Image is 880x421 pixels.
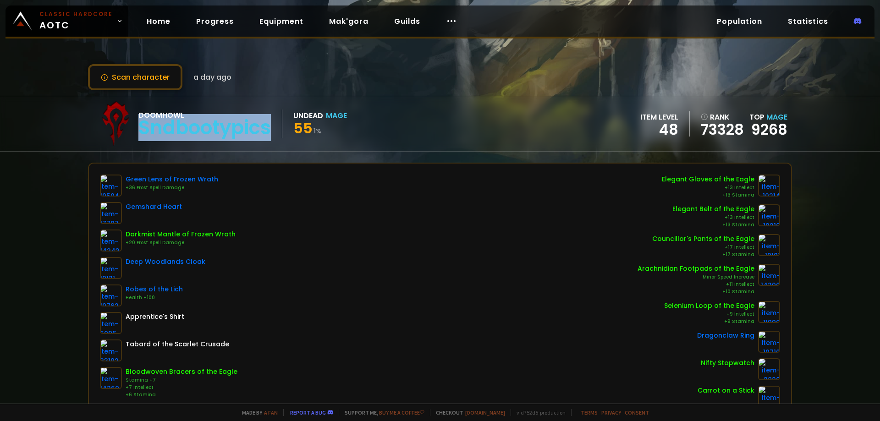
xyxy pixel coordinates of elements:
[236,409,278,416] span: Made by
[193,71,231,83] span: a day ago
[638,273,754,281] div: Minor Speed Increase
[126,312,184,322] div: Apprentice's Shirt
[326,110,347,121] div: Mage
[88,64,182,90] button: Scan character
[126,230,236,239] div: Darkmist Mantle of Frozen Wrath
[672,204,754,214] div: Elegant Belt of the Eagle
[652,234,754,244] div: Councillor's Pants of the Eagle
[126,202,182,212] div: Gemshard Heart
[758,386,780,408] img: item-11122
[138,121,271,135] div: Sndbootypics
[100,339,122,361] img: item-23192
[387,12,428,31] a: Guilds
[100,367,122,389] img: item-14260
[126,384,237,391] div: +7 Intellect
[126,367,237,377] div: Bloodwoven Bracers of the Eagle
[625,409,649,416] a: Consent
[751,119,787,140] a: 9268
[581,409,598,416] a: Terms
[126,184,218,191] div: +36 Frost Spell Damage
[100,312,122,334] img: item-6096
[5,5,128,37] a: Classic HardcoreAOTC
[100,202,122,224] img: item-17707
[126,391,237,399] div: +6 Stamina
[126,257,205,267] div: Deep Woodlands Cloak
[313,126,322,136] small: 1 %
[749,111,787,123] div: Top
[697,331,754,340] div: Dragonclaw Ring
[664,311,754,318] div: +9 Intellect
[638,288,754,295] div: +10 Stamina
[672,221,754,229] div: +13 Stamina
[701,123,744,137] a: 73328
[100,175,122,197] img: item-10504
[638,281,754,288] div: +11 Intellect
[638,264,754,273] div: Arachnidian Footpads of the Eagle
[766,112,787,122] span: Mage
[138,109,271,121] div: Doomhowl
[290,409,326,416] a: Report a bug
[293,110,323,121] div: Undead
[662,191,754,199] div: +13 Stamina
[601,409,621,416] a: Privacy
[758,204,780,226] img: item-10216
[126,175,218,184] div: Green Lens of Frozen Wrath
[758,264,780,286] img: item-14290
[100,230,122,252] img: item-14243
[139,12,178,31] a: Home
[465,409,505,416] a: [DOMAIN_NAME]
[322,12,376,31] a: Mak'gora
[662,175,754,184] div: Elegant Gloves of the Eagle
[126,284,183,294] div: Robes of the Lich
[126,339,229,349] div: Tabard of the Scarlet Crusade
[126,294,183,301] div: Health +100
[758,301,780,323] img: item-11990
[664,318,754,325] div: +9 Stamina
[264,409,278,416] a: a fan
[39,10,113,32] span: AOTC
[758,358,780,380] img: item-2820
[652,251,754,258] div: +17 Stamina
[100,257,122,279] img: item-19121
[662,184,754,191] div: +13 Intellect
[126,377,237,384] div: Stamina +7
[252,12,311,31] a: Equipment
[758,331,780,353] img: item-10710
[640,123,678,137] div: 48
[430,409,505,416] span: Checkout
[664,301,754,311] div: Selenium Loop of the Eagle
[652,244,754,251] div: +17 Intellect
[511,409,566,416] span: v. d752d5 - production
[100,284,122,306] img: item-10762
[758,175,780,197] img: item-10214
[701,111,744,123] div: rank
[781,12,836,31] a: Statistics
[701,358,754,368] div: Nifty Stopwatch
[698,386,754,395] div: Carrot on a Stick
[709,12,770,31] a: Population
[189,12,241,31] a: Progress
[293,118,313,138] span: 55
[126,239,236,246] div: +20 Frost Spell Damage
[640,111,678,123] div: item level
[339,409,424,416] span: Support me,
[379,409,424,416] a: Buy me a coffee
[39,10,113,18] small: Classic Hardcore
[758,234,780,256] img: item-10101
[672,214,754,221] div: +13 Intellect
